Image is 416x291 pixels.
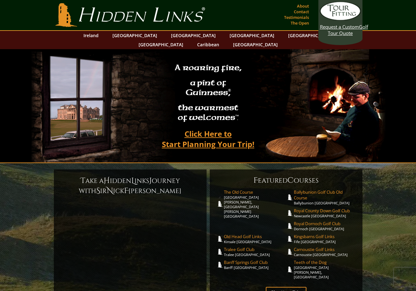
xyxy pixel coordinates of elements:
[224,189,286,195] span: The Old Course
[294,260,356,265] span: Teeth of the Dog
[107,186,113,196] span: N
[224,234,286,239] span: Old Head Golf Links
[288,175,294,185] span: C
[294,221,356,231] a: Royal Dornoch Golf ClubDornoch [GEOGRAPHIC_DATA]
[294,189,356,201] span: Ballybunion Golf Club Old Course
[224,247,286,257] a: Tralee Golf ClubTralee [GEOGRAPHIC_DATA]
[194,40,222,49] a: Caribbean
[294,247,356,257] a: Carnoustie Golf LinksCarnoustie [GEOGRAPHIC_DATA]
[224,247,286,252] span: Tralee Golf Club
[226,31,277,40] a: [GEOGRAPHIC_DATA]
[289,19,311,27] a: The Open
[124,186,128,196] span: F
[104,176,110,186] span: H
[224,260,286,265] span: Banff Springs Golf Club
[294,208,356,214] span: Royal County Down Golf Club
[168,31,219,40] a: [GEOGRAPHIC_DATA]
[254,175,258,185] span: F
[149,176,152,186] span: J
[294,234,356,244] a: Kingsbarns Golf LinksFife [GEOGRAPHIC_DATA]
[135,40,186,49] a: [GEOGRAPHIC_DATA]
[131,176,134,186] span: L
[292,7,311,16] a: Contact
[282,13,311,22] a: Testimonials
[230,40,281,49] a: [GEOGRAPHIC_DATA]
[171,60,246,126] h2: A roaring fire, a pint of Guinness , the warmest of welcomes™.
[224,234,286,244] a: Old Head Golf LinksKinsale [GEOGRAPHIC_DATA]
[81,176,85,186] span: T
[60,176,200,196] h6: ake a idden inks ourney with ir ick [PERSON_NAME]
[294,208,356,218] a: Royal County Down Golf ClubNewcastle [GEOGRAPHIC_DATA]
[294,247,356,252] span: Carnoustie Golf Links
[156,126,261,151] a: Click Here toStart Planning Your Trip!
[294,260,356,279] a: Teeth of the Dog[GEOGRAPHIC_DATA][PERSON_NAME], [GEOGRAPHIC_DATA]
[216,175,356,185] h6: eatured ourses
[294,189,356,205] a: Ballybunion Golf Club Old CourseBallybunion [GEOGRAPHIC_DATA]
[224,260,286,270] a: Banff Springs Golf ClubBanff [GEOGRAPHIC_DATA]
[294,234,356,239] span: Kingsbarns Golf Links
[224,189,286,219] a: The Old Course[GEOGRAPHIC_DATA][PERSON_NAME], [GEOGRAPHIC_DATA][PERSON_NAME] [GEOGRAPHIC_DATA]
[285,31,336,40] a: [GEOGRAPHIC_DATA]
[96,186,100,196] span: S
[295,2,311,10] a: About
[294,221,356,226] span: Royal Dornoch Golf Club
[320,24,359,30] span: Request a Custom
[80,31,102,40] a: Ireland
[320,2,361,36] a: Request a CustomGolf Tour Quote
[109,31,160,40] a: [GEOGRAPHIC_DATA]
